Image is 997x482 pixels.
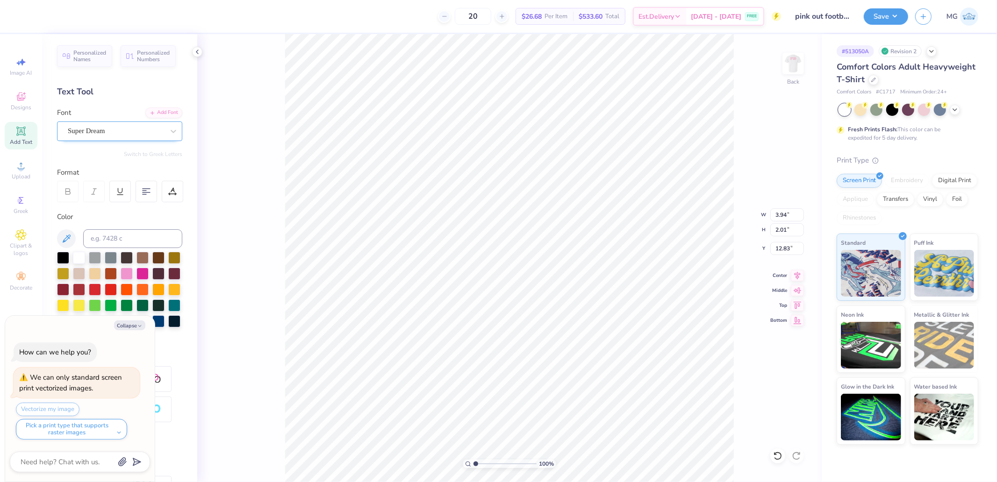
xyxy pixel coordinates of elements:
[932,174,977,188] div: Digital Print
[545,12,567,21] span: Per Item
[837,174,882,188] div: Screen Print
[539,460,554,468] span: 100 %
[837,211,882,225] div: Rhinestones
[137,50,170,63] span: Personalized Numbers
[876,88,896,96] span: # C1717
[947,7,978,26] a: MG
[19,347,91,357] div: How can we help you?
[770,317,787,324] span: Bottom
[73,50,107,63] span: Personalized Names
[914,322,975,369] img: Metallic & Glitter Ink
[57,212,182,222] div: Color
[12,173,30,180] span: Upload
[946,192,968,206] div: Foil
[747,13,757,20] span: FREE
[914,250,975,297] img: Puff Ink
[455,8,491,25] input: – –
[841,322,901,369] img: Neon Ink
[841,394,901,440] img: Glow in the Dark Ink
[57,107,71,118] label: Font
[19,373,122,393] div: We can only standard screen print vectorized images.
[605,12,619,21] span: Total
[914,394,975,440] img: Water based Ink
[848,126,897,133] strong: Fresh Prints Flash:
[124,150,182,158] button: Switch to Greek Letters
[914,238,934,248] span: Puff Ink
[914,382,957,391] span: Water based Ink
[57,167,183,178] div: Format
[5,242,37,257] span: Clipart & logos
[784,54,803,73] img: Back
[770,287,787,294] span: Middle
[960,7,978,26] img: Michael Galon
[83,229,182,248] input: e.g. 7428 c
[10,284,32,291] span: Decorate
[11,104,31,111] span: Designs
[16,419,127,439] button: Pick a print type that supports raster images
[770,272,787,279] span: Center
[10,69,32,77] span: Image AI
[837,192,874,206] div: Applique
[877,192,914,206] div: Transfers
[145,107,182,118] div: Add Font
[864,8,908,25] button: Save
[837,45,874,57] div: # 513050A
[57,85,182,98] div: Text Tool
[900,88,947,96] span: Minimum Order: 24 +
[917,192,943,206] div: Vinyl
[914,310,969,319] span: Metallic & Glitter Ink
[770,302,787,309] span: Top
[14,207,29,215] span: Greek
[885,174,929,188] div: Embroidery
[691,12,741,21] span: [DATE] - [DATE]
[837,61,975,85] span: Comfort Colors Adult Heavyweight T-Shirt
[114,320,145,330] button: Collapse
[837,88,871,96] span: Comfort Colors
[879,45,922,57] div: Revision 2
[638,12,674,21] span: Est. Delivery
[787,78,799,86] div: Back
[841,310,864,319] span: Neon Ink
[837,155,978,166] div: Print Type
[10,138,32,146] span: Add Text
[848,125,963,142] div: This color can be expedited for 5 day delivery.
[841,238,866,248] span: Standard
[522,12,542,21] span: $26.68
[841,382,894,391] span: Glow in the Dark Ink
[841,250,901,297] img: Standard
[579,12,603,21] span: $533.60
[788,7,857,26] input: Untitled Design
[947,11,958,22] span: MG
